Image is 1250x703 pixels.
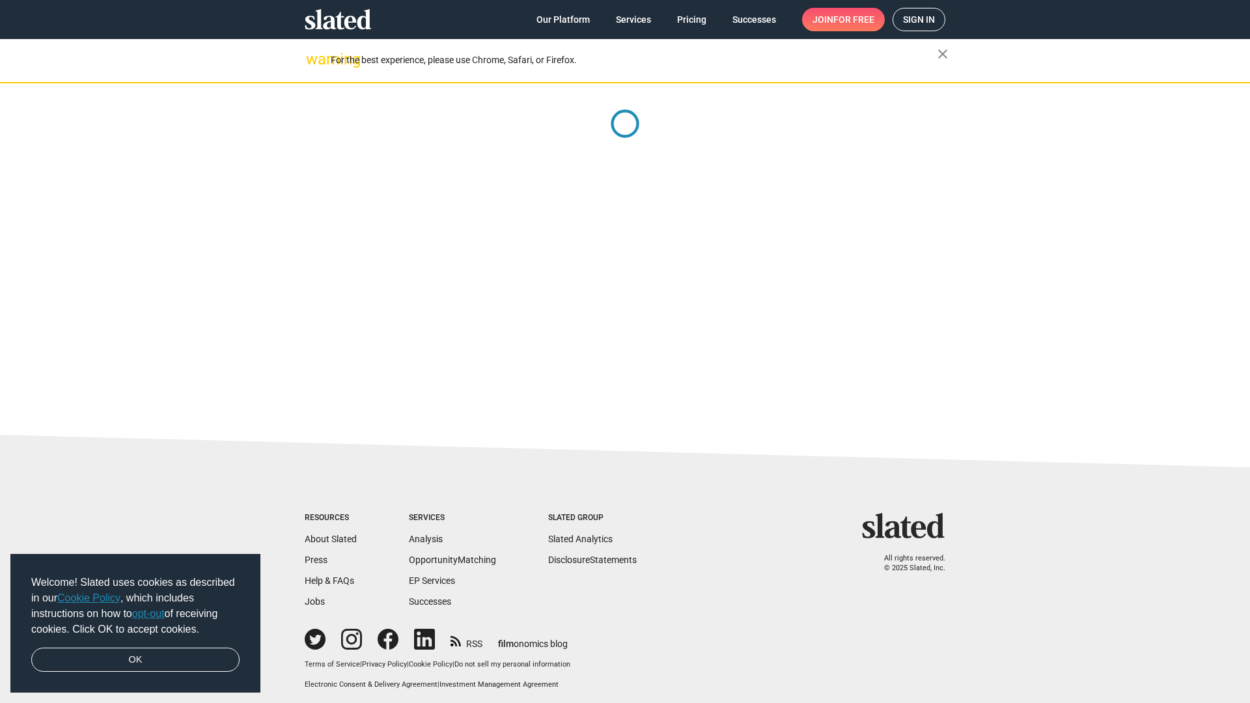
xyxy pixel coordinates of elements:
[409,555,496,565] a: OpportunityMatching
[305,534,357,544] a: About Slated
[451,630,482,650] a: RSS
[57,592,120,603] a: Cookie Policy
[893,8,945,31] a: Sign in
[439,680,559,689] a: Investment Management Agreement
[722,8,786,31] a: Successes
[903,8,935,31] span: Sign in
[548,534,613,544] a: Slated Analytics
[548,513,637,523] div: Slated Group
[305,513,357,523] div: Resources
[409,660,452,669] a: Cookie Policy
[409,575,455,586] a: EP Services
[935,46,951,62] mat-icon: close
[616,8,651,31] span: Services
[409,513,496,523] div: Services
[732,8,776,31] span: Successes
[409,534,443,544] a: Analysis
[31,648,240,672] a: dismiss cookie message
[526,8,600,31] a: Our Platform
[452,660,454,669] span: |
[802,8,885,31] a: Joinfor free
[812,8,874,31] span: Join
[498,627,568,650] a: filmonomics blog
[605,8,661,31] a: Services
[132,608,165,619] a: opt-out
[10,554,260,693] div: cookieconsent
[409,596,451,607] a: Successes
[331,51,937,69] div: For the best experience, please use Chrome, Safari, or Firefox.
[305,575,354,586] a: Help & FAQs
[498,639,514,649] span: film
[437,680,439,689] span: |
[306,51,322,67] mat-icon: warning
[362,660,407,669] a: Privacy Policy
[305,596,325,607] a: Jobs
[305,680,437,689] a: Electronic Consent & Delivery Agreement
[305,660,360,669] a: Terms of Service
[407,660,409,669] span: |
[536,8,590,31] span: Our Platform
[548,555,637,565] a: DisclosureStatements
[677,8,706,31] span: Pricing
[667,8,717,31] a: Pricing
[833,8,874,31] span: for free
[870,554,945,573] p: All rights reserved. © 2025 Slated, Inc.
[305,555,327,565] a: Press
[360,660,362,669] span: |
[31,575,240,637] span: Welcome! Slated uses cookies as described in our , which includes instructions on how to of recei...
[454,660,570,670] button: Do not sell my personal information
